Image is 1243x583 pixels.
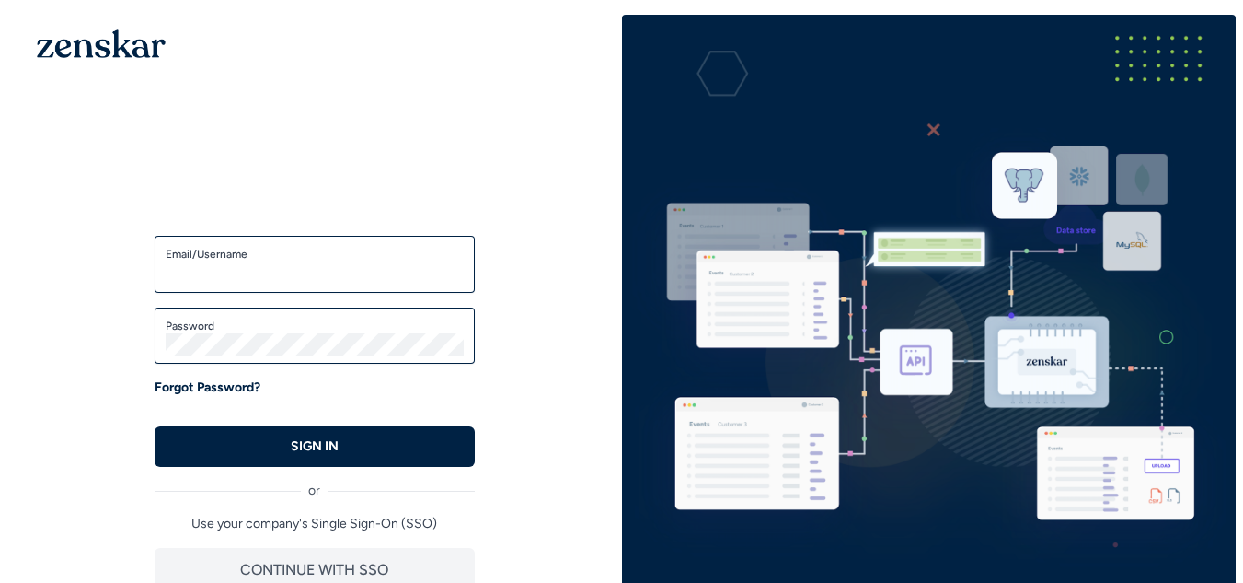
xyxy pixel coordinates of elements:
[155,467,475,500] div: or
[166,319,464,333] label: Password
[155,426,475,467] button: SIGN IN
[155,515,475,533] p: Use your company's Single Sign-On (SSO)
[37,29,166,58] img: 1OGAJ2xQqyY4LXKgY66KYq0eOWRCkrZdAb3gUhuVAqdWPZE9SRJmCz+oDMSn4zDLXe31Ii730ItAGKgCKgCCgCikA4Av8PJUP...
[155,379,260,397] a: Forgot Password?
[291,437,339,456] p: SIGN IN
[166,247,464,262] label: Email/Username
